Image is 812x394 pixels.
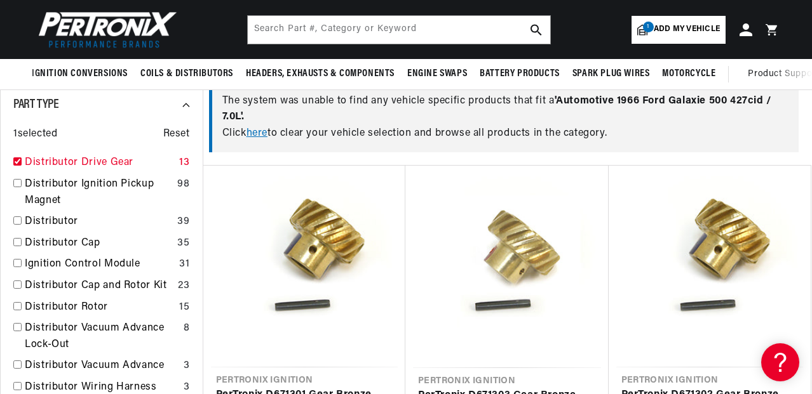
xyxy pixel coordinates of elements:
div: 98 [177,176,189,193]
span: Headers, Exhausts & Components [246,67,395,81]
div: 13 [179,155,189,171]
span: Ignition Conversions [32,67,128,81]
a: Distributor Cap [25,235,172,252]
div: 8 [184,320,190,337]
div: 15 [179,299,189,316]
div: 35 [177,235,189,252]
a: Distributor Rotor [25,299,174,316]
summary: Ignition Conversions [32,59,134,89]
summary: Spark Plug Wires [566,59,656,89]
span: Reset [163,126,190,143]
a: Ignition Control Module [25,256,174,273]
a: 1Add my vehicle [632,16,726,44]
div: 39 [177,214,189,230]
div: The system was unable to find any vehicle specific products that fit a Click to clear your vehicl... [209,83,799,152]
div: 3 [184,358,190,374]
span: Engine Swaps [407,67,467,81]
button: search button [522,16,550,44]
span: Battery Products [480,67,560,81]
span: Part Type [13,98,58,111]
a: Distributor Cap and Rotor Kit [25,278,173,294]
span: Spark Plug Wires [572,67,650,81]
a: Distributor Ignition Pickup Magnet [25,176,172,209]
a: Distributor [25,214,172,230]
div: 31 [179,256,189,273]
summary: Engine Swaps [401,59,473,89]
div: 23 [178,278,189,294]
summary: Motorcycle [656,59,722,89]
summary: Coils & Distributors [134,59,240,89]
a: Distributor Vacuum Advance [25,358,179,374]
a: Distributor Drive Gear [25,155,174,171]
summary: Headers, Exhausts & Components [240,59,401,89]
summary: Battery Products [473,59,566,89]
a: Distributor Vacuum Advance Lock-Out [25,320,179,353]
span: Motorcycle [662,67,715,81]
span: Add my vehicle [654,23,720,36]
input: Search Part #, Category or Keyword [248,16,550,44]
a: here [247,128,267,138]
span: 1 selected [13,126,57,143]
span: 1 [643,22,654,32]
img: Pertronix [32,8,178,51]
span: Coils & Distributors [140,67,233,81]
